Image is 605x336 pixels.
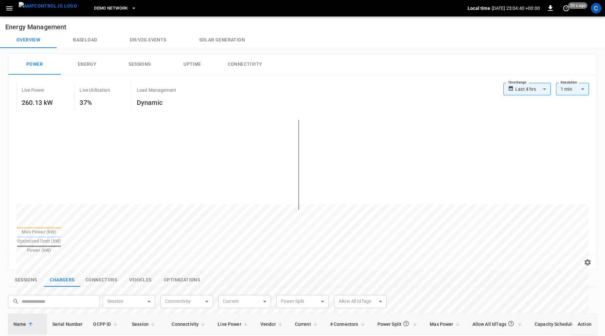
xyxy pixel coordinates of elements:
img: ampcontrol.io logo [19,2,77,10]
label: Resolution [561,80,577,85]
p: Local time [468,5,490,12]
span: Name [13,320,35,328]
div: 1 min [556,83,589,95]
button: Sessions [113,54,166,75]
span: DEMO NETWORK [94,5,128,12]
span: Connectivity [172,320,207,328]
button: show latest vehicles [122,273,158,287]
button: Solar generation [183,32,261,48]
button: show latest charge points [44,273,80,287]
h6: 260.13 kW [22,97,53,108]
span: Current [295,320,320,328]
button: Dr/V2G events [113,32,182,48]
h6: 37% [80,97,110,108]
span: Allow All IdTags [472,318,524,330]
button: Connectivity [219,54,271,75]
button: DEMO NETWORK [91,2,139,15]
button: show latest optimizations [158,273,205,287]
button: set refresh interval [561,3,571,13]
div: Last 4 hrs [515,83,551,95]
span: Max Power [430,320,462,328]
span: Vendor [260,320,284,328]
span: # Connectors [330,320,367,328]
button: Energy [61,54,113,75]
span: Power Split [377,318,420,330]
button: Power [8,54,61,75]
label: Time Range [508,80,526,85]
h6: Dynamic [137,97,176,108]
button: Baseload [57,32,113,48]
p: Live Utilization [80,87,110,93]
span: Live Power [218,320,250,328]
th: Serial Number [47,314,88,335]
p: Live Power [22,87,45,93]
th: Capacity Schedules [529,314,582,335]
span: 20 s ago [568,2,588,9]
th: Action [572,314,597,335]
p: Load Management [137,87,176,93]
button: show latest connectors [80,273,122,287]
button: show latest sessions [8,273,44,287]
button: Uptime [166,54,219,75]
p: [DATE] 23:04:40 +00:00 [492,5,540,12]
span: Session [132,320,157,328]
span: OCPP ID [93,320,119,328]
div: profile-icon [591,3,601,13]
